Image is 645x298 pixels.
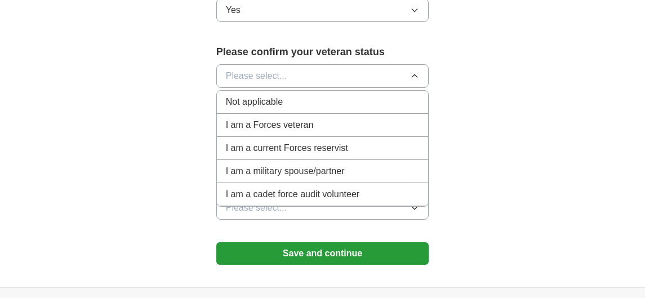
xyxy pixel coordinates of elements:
span: Please select... [226,201,287,215]
span: I am a military spouse/partner [226,164,345,178]
button: Save and continue [216,242,429,265]
button: Please select... [216,196,429,220]
span: Yes [226,3,241,17]
label: Please confirm your veteran status [216,45,429,60]
span: I am a current Forces reservist [226,141,348,155]
span: Not applicable [226,95,283,109]
button: Please select... [216,64,429,88]
span: I am a cadet force audit volunteer [226,188,359,201]
span: I am a Forces veteran [226,118,314,132]
span: Please select... [226,69,287,83]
